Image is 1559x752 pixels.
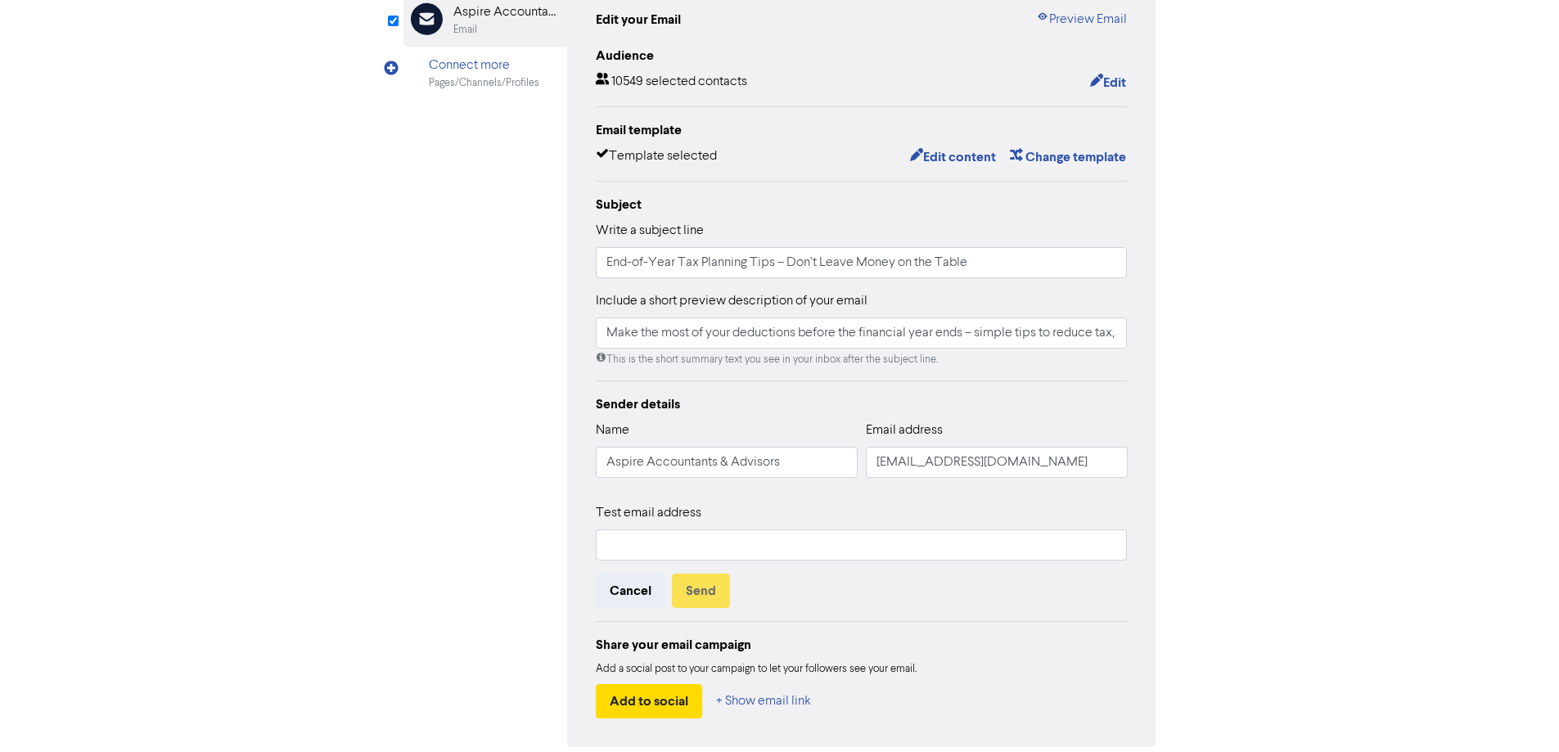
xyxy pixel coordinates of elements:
[596,195,1128,214] div: Subject
[429,75,539,91] div: Pages/Channels/Profiles
[866,421,943,440] label: Email address
[1036,10,1127,29] a: Preview Email
[672,574,730,608] button: Send
[596,352,1128,367] div: This is the short summary text you see in your inbox after the subject line.
[596,146,717,168] div: Template selected
[596,684,702,718] button: Add to social
[596,394,1128,414] div: Sender details
[596,120,1128,140] div: Email template
[1477,673,1559,752] iframe: Chat Widget
[429,56,539,75] div: Connect more
[1009,146,1127,168] button: Change template
[1089,72,1127,93] button: Edit
[453,22,477,38] div: Email
[715,684,812,718] button: + Show email link
[596,221,704,241] label: Write a subject line
[596,661,1128,678] div: Add a social post to your campaign to let your followers see your email.
[403,47,567,100] div: Connect morePages/Channels/Profiles
[909,146,997,168] button: Edit content
[596,72,747,93] div: 10549 selected contacts
[596,635,1128,655] div: Share your email campaign
[596,291,867,311] label: Include a short preview description of your email
[453,2,558,22] div: Aspire Accountants & Advisors
[596,46,1128,65] div: Audience
[596,421,629,440] label: Name
[596,503,701,523] label: Test email address
[596,10,681,29] div: Edit your Email
[596,574,665,608] button: Cancel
